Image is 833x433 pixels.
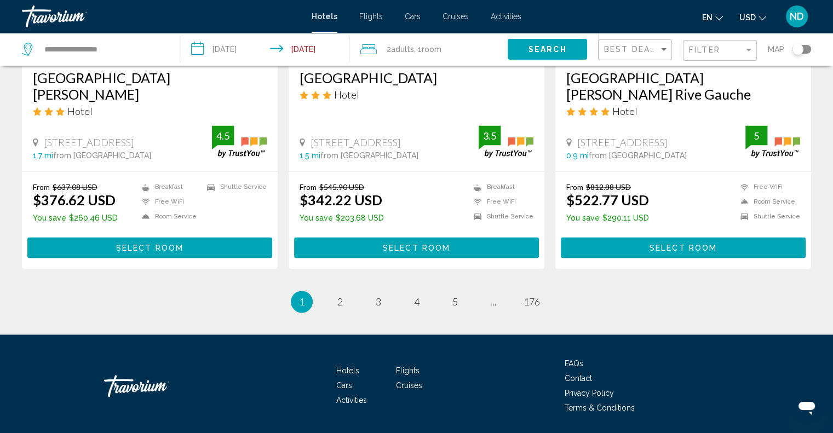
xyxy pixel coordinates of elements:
[490,296,497,308] span: ...
[396,366,420,375] a: Flights
[491,12,521,21] a: Activities
[336,381,352,390] a: Cars
[300,213,384,222] p: $203.68 USD
[27,240,272,252] a: Select Room
[565,359,583,368] a: FAQs
[528,45,567,54] span: Search
[319,182,364,192] del: $545.90 USD
[735,182,800,192] li: Free WiFi
[337,296,343,308] span: 2
[44,136,134,148] span: [STREET_ADDRESS]
[566,213,649,222] p: $290.11 USD
[524,296,540,308] span: 176
[320,151,418,160] span: from [GEOGRAPHIC_DATA]
[405,12,421,21] a: Cars
[784,44,811,54] button: Toggle map
[566,192,649,208] ins: $522.77 USD
[136,182,202,192] li: Breakfast
[376,296,381,308] span: 3
[53,151,151,160] span: from [GEOGRAPHIC_DATA]
[702,13,713,22] span: en
[577,136,668,148] span: [STREET_ADDRESS]
[443,12,469,21] a: Cruises
[349,33,508,66] button: Travelers: 2 adults, 0 children
[22,5,301,27] a: Travorium
[739,13,756,22] span: USD
[383,244,450,252] span: Select Room
[212,129,234,142] div: 4.5
[136,212,202,221] li: Room Service
[422,45,441,54] span: Room
[745,125,800,158] img: trustyou-badge.svg
[414,296,420,308] span: 4
[300,70,533,86] h3: [GEOGRAPHIC_DATA]
[33,182,50,192] span: From
[566,182,583,192] span: From
[387,42,414,57] span: 2
[53,182,97,192] del: $637.08 USD
[650,244,717,252] span: Select Room
[33,70,267,102] a: [GEOGRAPHIC_DATA][PERSON_NAME]
[566,213,600,222] span: You save
[452,296,458,308] span: 5
[104,370,214,402] a: Travorium
[689,45,720,54] span: Filter
[565,403,635,412] a: Terms & Conditions
[735,212,800,221] li: Shuttle Service
[334,89,359,101] span: Hotel
[27,237,272,257] button: Select Room
[33,151,53,160] span: 1.7 mi
[312,12,337,21] a: Hotels
[33,105,267,117] div: 3 star Hotel
[294,237,539,257] button: Select Room
[116,244,183,252] span: Select Room
[604,45,669,55] mat-select: Sort by
[33,213,118,222] p: $260.46 USD
[300,213,333,222] span: You save
[33,213,66,222] span: You save
[702,9,723,25] button: Change language
[22,291,811,313] ul: Pagination
[336,396,367,405] a: Activities
[479,125,533,158] img: trustyou-badge.svg
[468,182,533,192] li: Breakfast
[508,39,587,59] button: Search
[586,182,631,192] del: $812.88 USD
[468,212,533,221] li: Shuttle Service
[300,182,317,192] span: From
[565,389,614,397] a: Privacy Policy
[67,105,93,117] span: Hotel
[299,296,305,308] span: 1
[565,374,592,383] a: Contact
[790,11,804,22] span: ND
[683,39,757,62] button: Filter
[589,151,687,160] span: from [GEOGRAPHIC_DATA]
[745,129,767,142] div: 5
[479,129,501,142] div: 3.5
[136,197,202,206] li: Free WiFi
[396,381,422,390] span: Cruises
[768,42,784,57] span: Map
[604,45,662,54] span: Best Deals
[566,70,800,102] a: [GEOGRAPHIC_DATA][PERSON_NAME] Rive Gauche
[359,12,383,21] a: Flights
[336,366,359,375] a: Hotels
[566,151,589,160] span: 0.9 mi
[612,105,637,117] span: Hotel
[414,42,441,57] span: , 1
[300,89,533,101] div: 3 star Hotel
